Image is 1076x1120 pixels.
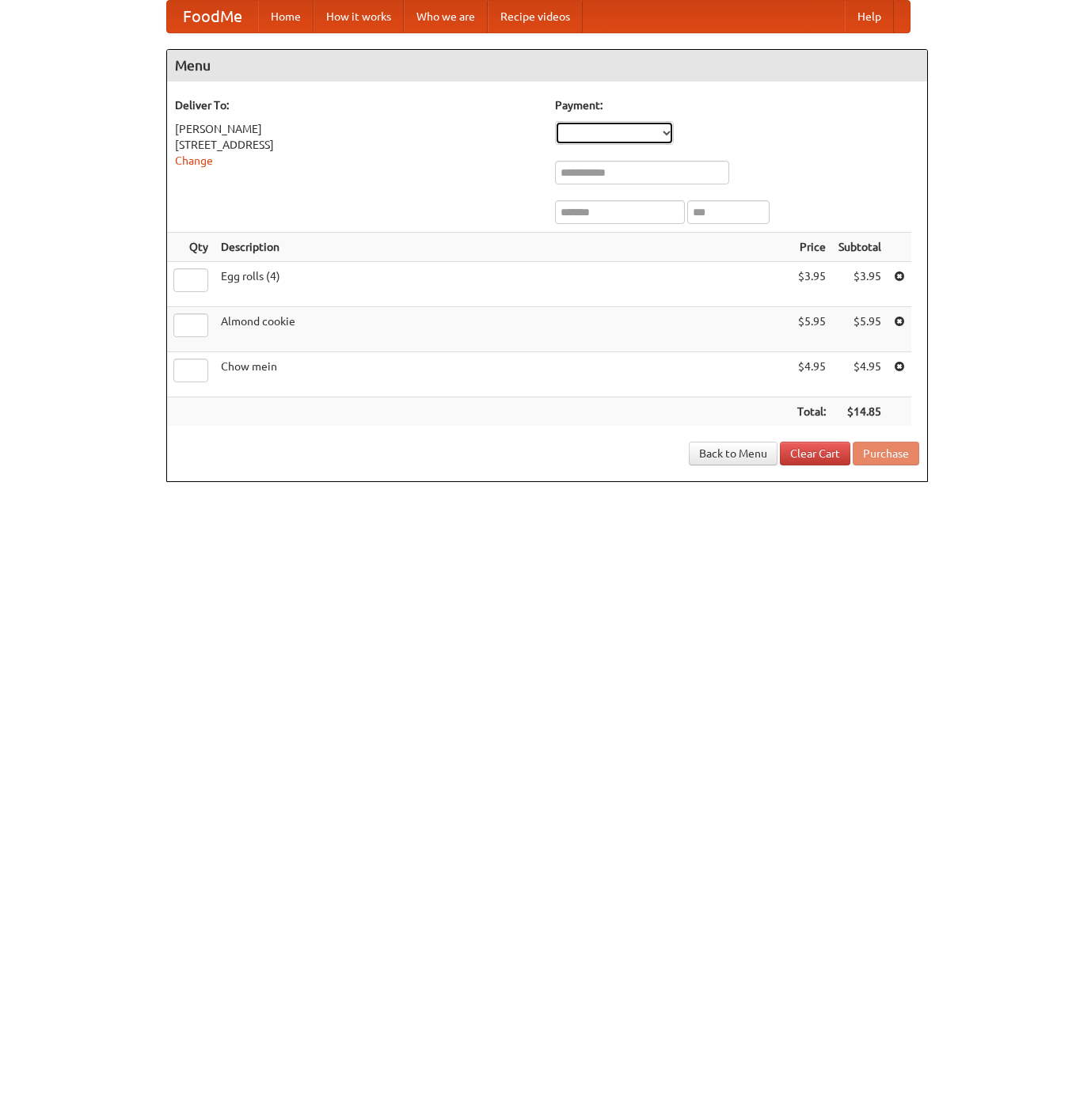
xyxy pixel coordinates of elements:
td: $4.95 [832,352,888,397]
div: [PERSON_NAME] [175,121,539,137]
td: Chow mein [215,352,791,397]
h5: Payment: [555,97,919,113]
button: Purchase [853,442,919,465]
a: Help [845,1,894,32]
th: Price [791,233,832,262]
td: Almond cookie [215,307,791,352]
a: How it works [314,1,404,32]
a: FoodMe [167,1,258,32]
a: Change [175,154,213,167]
td: $3.95 [832,262,888,307]
div: [STREET_ADDRESS] [175,137,539,153]
td: $5.95 [791,307,832,352]
h4: Menu [167,50,927,82]
h5: Deliver To: [175,97,539,113]
a: Home [258,1,314,32]
th: Qty [167,233,215,262]
a: Who we are [404,1,488,32]
a: Recipe videos [488,1,583,32]
td: $3.95 [791,262,832,307]
th: Total: [791,397,832,427]
th: $14.85 [832,397,888,427]
th: Description [215,233,791,262]
th: Subtotal [832,233,888,262]
td: $5.95 [832,307,888,352]
td: Egg rolls (4) [215,262,791,307]
a: Clear Cart [780,442,850,465]
td: $4.95 [791,352,832,397]
a: Back to Menu [689,442,778,465]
